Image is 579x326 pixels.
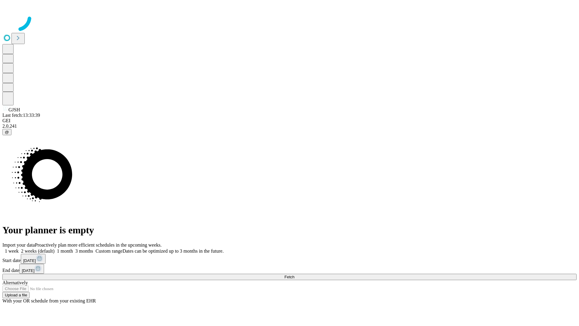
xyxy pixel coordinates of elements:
[2,113,40,118] span: Last fetch: 13:33:39
[22,268,34,273] span: [DATE]
[2,225,577,236] h1: Your planner is empty
[96,248,122,254] span: Custom range
[5,248,19,254] span: 1 week
[21,248,55,254] span: 2 weeks (default)
[2,292,30,298] button: Upload a file
[5,130,9,134] span: @
[21,254,46,264] button: [DATE]
[2,242,35,248] span: Import your data
[2,298,96,303] span: With your OR schedule from your existing EHR
[2,123,577,129] div: 2.0.241
[2,118,577,123] div: GEI
[57,248,73,254] span: 1 month
[8,107,20,112] span: GJSH
[2,274,577,280] button: Fetch
[2,129,11,135] button: @
[2,254,577,264] div: Start date
[23,258,36,263] span: [DATE]
[35,242,162,248] span: Proactively plan more efficient schedules in the upcoming weeks.
[2,264,577,274] div: End date
[19,264,44,274] button: [DATE]
[75,248,93,254] span: 3 months
[122,248,223,254] span: Dates can be optimized up to 3 months in the future.
[2,280,28,285] span: Alternatively
[284,275,294,279] span: Fetch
